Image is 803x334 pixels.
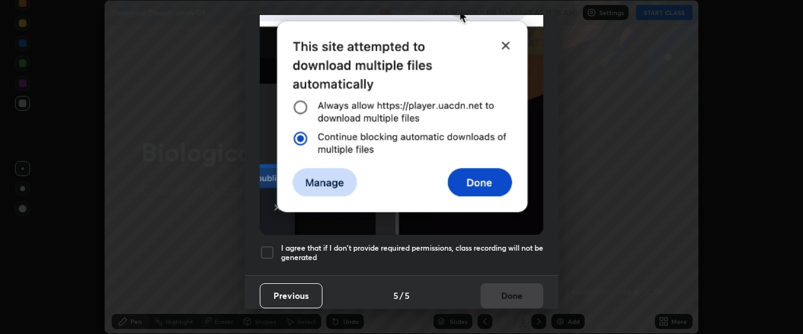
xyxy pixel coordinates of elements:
button: Previous [260,283,322,308]
h4: 5 [405,289,410,302]
h4: / [400,289,403,302]
h4: 5 [393,289,398,302]
h5: I agree that if I don't provide required permissions, class recording will not be generated [281,243,543,263]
